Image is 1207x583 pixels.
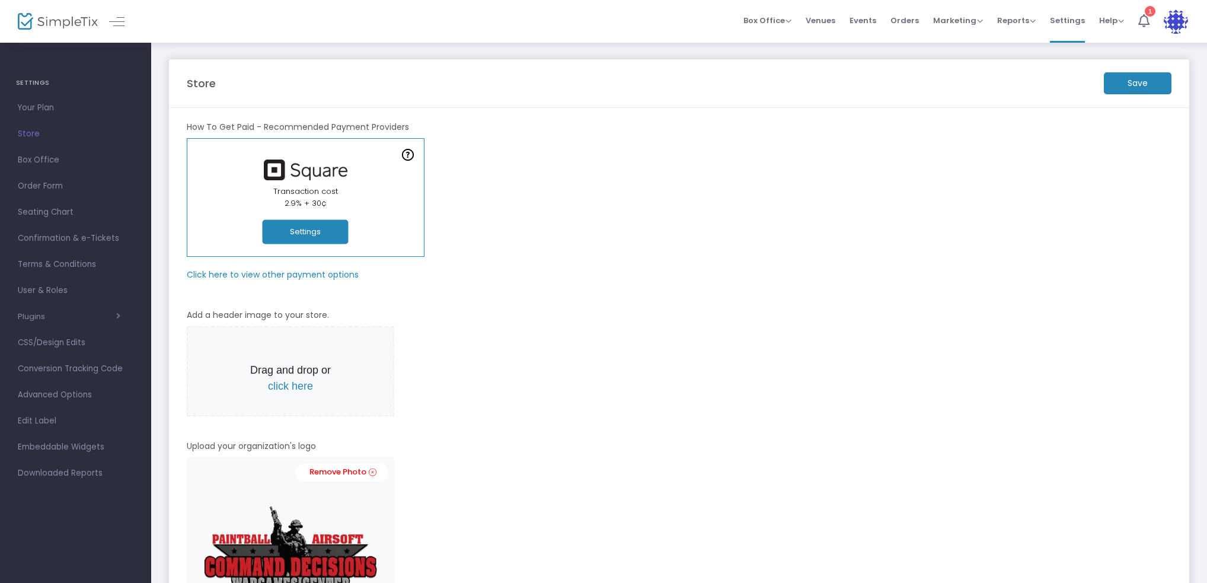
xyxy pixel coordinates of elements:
span: Seating Chart [18,205,133,220]
span: Reports [997,15,1036,26]
div: 1 [1145,6,1155,17]
span: Settings [1050,5,1085,36]
span: Order Form [18,179,133,194]
span: Your Plan [18,100,133,116]
img: square.png [258,160,353,180]
p: Drag and drop or [241,362,340,394]
m-panel-subtitle: Upload your organization's logo [187,440,316,453]
span: Advanced Options [18,387,133,403]
button: Plugins [18,312,120,321]
m-panel-subtitle: Add a header image to your store. [187,309,329,321]
span: Box Office [743,15,791,26]
button: Settings [263,220,349,244]
span: Confirmation & e-Tickets [18,231,133,246]
m-button: Save [1104,72,1171,94]
m-panel-subtitle: How To Get Paid - Recommended Payment Providers [187,121,409,133]
span: Conversion Tracking Code [18,361,133,377]
span: Orders [890,5,919,36]
a: Remove Photo [295,463,388,482]
span: Embeddable Widgets [18,439,133,455]
span: CSS/Design Edits [18,335,133,351]
span: Box Office [18,152,133,168]
m-panel-subtitle: Click here to view other payment options [187,269,359,281]
span: Edit Label [18,413,133,429]
span: click here [268,380,313,392]
span: Events [850,5,876,36]
img: question-mark [402,149,414,161]
span: Downloaded Reports [18,466,133,481]
span: Store [18,126,133,142]
span: Transaction cost [273,186,338,197]
span: Terms & Conditions [18,257,133,272]
span: 2.9% + 30¢ [285,197,327,209]
span: Venues [806,5,835,36]
span: Marketing [933,15,983,26]
m-panel-title: Store [187,75,216,91]
span: User & Roles [18,283,133,298]
span: Help [1099,15,1124,26]
h4: SETTINGS [16,71,135,95]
